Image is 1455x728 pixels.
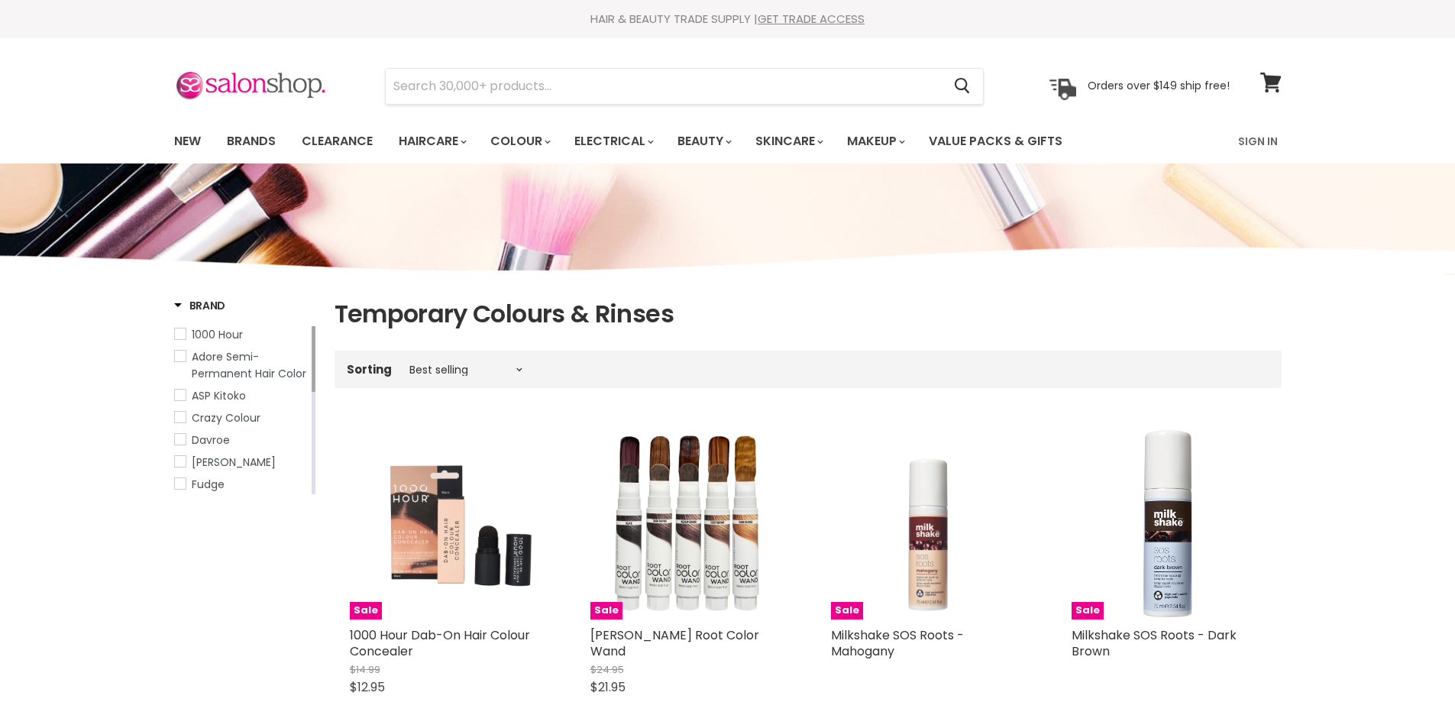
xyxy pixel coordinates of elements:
[215,125,287,157] a: Brands
[943,69,983,104] button: Search
[192,327,243,342] span: 1000 Hour
[590,434,785,611] img: Jerome Russell Root Color Wand
[163,125,212,157] a: New
[192,477,225,492] span: Fudge
[758,11,865,27] a: GET TRADE ACCESS
[1229,125,1287,157] a: Sign In
[387,125,476,157] a: Haircare
[1072,425,1266,620] a: Milkshake SOS Roots - Dark BrownSale
[831,626,964,660] a: Milkshake SOS Roots - Mahogany
[590,602,622,620] span: Sale
[831,602,863,620] span: Sale
[666,125,741,157] a: Beauty
[174,348,309,382] a: Adore Semi-Permanent Hair Color
[1072,602,1104,620] span: Sale
[385,68,984,105] form: Product
[1072,425,1266,620] img: Milkshake SOS Roots - Dark Brown
[174,432,309,448] a: Davroe
[590,678,626,696] span: $21.95
[192,349,306,381] span: Adore Semi-Permanent Hair Color
[590,626,759,660] a: [PERSON_NAME] Root Color Wand
[831,425,1026,620] img: Milkshake SOS Roots - Mahogany
[192,388,246,403] span: ASP Kitoko
[563,125,663,157] a: Electrical
[590,425,785,620] a: Jerome Russell Root Color WandSale
[350,602,382,620] span: Sale
[744,125,833,157] a: Skincare
[174,476,309,493] a: Fudge
[350,425,545,620] img: 1000 Hour Dab-On Hair Colour Concealer
[347,363,392,376] label: Sorting
[1088,79,1230,92] p: Orders over $149 ship free!
[350,662,380,677] span: $14.99
[290,125,384,157] a: Clearance
[479,125,560,157] a: Colour
[163,119,1152,163] ul: Main menu
[155,119,1301,163] nav: Main
[350,626,530,660] a: 1000 Hour Dab-On Hair Colour Concealer
[917,125,1074,157] a: Value Packs & Gifts
[155,11,1301,27] div: HAIR & BEAUTY TRADE SUPPLY |
[192,455,276,470] span: [PERSON_NAME]
[836,125,914,157] a: Makeup
[174,409,309,426] a: Crazy Colour
[174,387,309,404] a: ASP Kitoko
[174,326,309,343] a: 1000 Hour
[350,425,545,620] a: 1000 Hour Dab-On Hair Colour ConcealerSale
[192,432,230,448] span: Davroe
[590,662,624,677] span: $24.95
[1072,626,1237,660] a: Milkshake SOS Roots - Dark Brown
[174,298,226,313] h3: Brand
[192,410,260,425] span: Crazy Colour
[386,69,943,104] input: Search
[174,454,309,471] a: De Lorenzo
[831,425,1026,620] a: Milkshake SOS Roots - MahoganySale
[350,678,385,696] span: $12.95
[335,298,1282,330] h1: Temporary Colours & Rinses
